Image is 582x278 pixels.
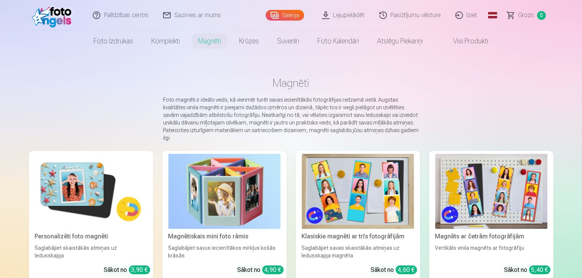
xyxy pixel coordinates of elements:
h1: Magnēti [35,76,547,90]
div: Vertikāls vinila magnēts ar fotogrāfiju [432,244,550,259]
div: Personalizēti foto magnēti [32,232,150,241]
a: Krūzes [230,30,268,52]
a: Atslēgu piekariņi [368,30,432,52]
div: Saglabājiet savas skaistākās atmiņas uz ledusskapja magnēta [299,244,417,259]
a: Komplekti [143,30,189,52]
img: /fa1 [32,3,76,27]
div: 5,40 € [529,265,550,274]
div: Saglabājiet savus iecienītākos mirkļus košās krāsās [165,244,284,259]
div: Sākot no [371,265,417,275]
img: Magnēts ar četrām fotogrāfijām [435,154,547,229]
span: 0 [537,11,546,20]
div: 4,90 € [262,265,284,274]
p: Foto magnēti ir ideāls veids, kā vienmēr turēt savas iecienītākās fotogrāfijas redzamā vietā. Aug... [163,96,419,142]
div: Klasiskie magnēti ar trīs fotogrāfijām [299,232,417,241]
a: Foto izdrukas [85,30,143,52]
a: Foto kalendāri [309,30,368,52]
a: Galerija [266,10,304,21]
div: Sākot no [104,265,150,275]
div: Magnētiskais mini foto rāmis [165,232,284,241]
img: Magnētiskais mini foto rāmis [168,154,281,229]
img: Personalizēti foto magnēti [35,154,147,229]
img: Klasiskie magnēti ar trīs fotogrāfijām [302,154,414,229]
a: Suvenīri [268,30,309,52]
div: Sākot no [238,265,284,275]
div: Sākot no [504,265,550,275]
div: 4,60 € [396,265,417,274]
div: Magnēts ar četrām fotogrāfijām [432,232,550,241]
span: Grozs [519,11,534,20]
a: Magnēti [189,30,230,52]
div: 3,90 € [129,265,150,274]
div: Saglabājiet skaistākās atmiņas uz ledusskapja [32,244,150,259]
a: Visi produkti [432,30,498,52]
